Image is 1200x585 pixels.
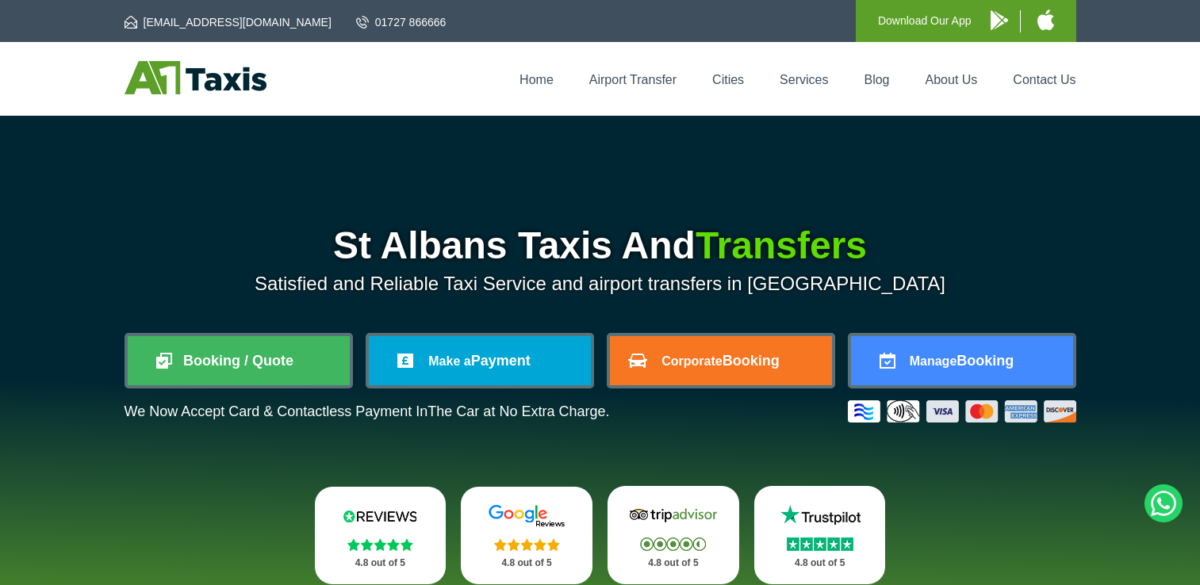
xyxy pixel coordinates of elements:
[478,553,575,573] p: 4.8 out of 5
[787,537,853,551] img: Stars
[1037,10,1054,30] img: A1 Taxis iPhone App
[864,73,889,86] a: Blog
[754,486,886,584] a: Trustpilot Stars 4.8 out of 5
[356,14,447,30] a: 01727 866666
[125,273,1076,295] p: Satisfied and Reliable Taxi Service and airport transfers in [GEOGRAPHIC_DATA]
[519,73,554,86] a: Home
[479,504,574,528] img: Google
[610,336,832,385] a: CorporateBooking
[878,11,972,31] p: Download Our App
[427,403,609,419] span: The Car at No Extra Charge.
[461,487,592,584] a: Google Stars 4.8 out of 5
[128,336,350,385] a: Booking / Quote
[848,400,1076,422] img: Credit And Debit Cards
[428,354,470,368] span: Make a
[712,73,744,86] a: Cities
[369,336,591,385] a: Make aPayment
[625,553,722,573] p: 4.8 out of 5
[696,224,867,266] span: Transfers
[851,336,1073,385] a: ManageBooking
[773,503,868,527] img: Trustpilot
[125,403,610,420] p: We Now Accept Card & Contactless Payment In
[926,73,978,86] a: About Us
[661,354,722,368] span: Corporate
[332,504,427,528] img: Reviews.io
[910,354,957,368] span: Manage
[626,503,721,527] img: Tripadvisor
[125,14,332,30] a: [EMAIL_ADDRESS][DOMAIN_NAME]
[347,538,413,551] img: Stars
[780,73,828,86] a: Services
[125,61,266,94] img: A1 Taxis St Albans LTD
[640,537,706,551] img: Stars
[1013,73,1075,86] a: Contact Us
[608,486,739,584] a: Tripadvisor Stars 4.8 out of 5
[772,553,868,573] p: 4.8 out of 5
[315,487,447,584] a: Reviews.io Stars 4.8 out of 5
[125,227,1076,265] h1: St Albans Taxis And
[991,10,1008,30] img: A1 Taxis Android App
[589,73,677,86] a: Airport Transfer
[332,553,429,573] p: 4.8 out of 5
[494,538,560,551] img: Stars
